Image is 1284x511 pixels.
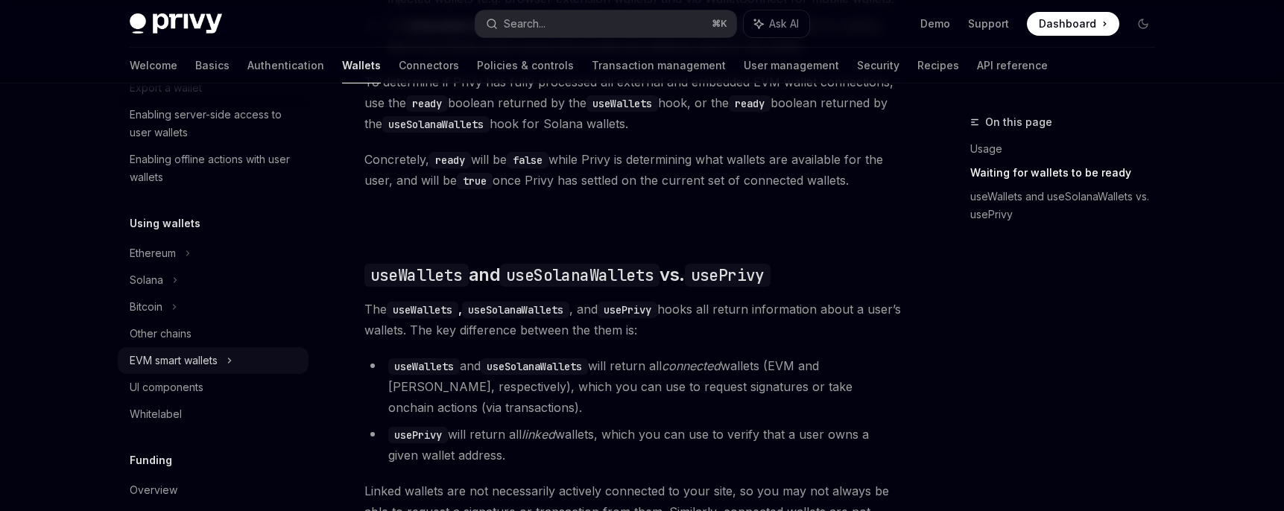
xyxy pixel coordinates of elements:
[457,173,493,189] code: true
[769,16,799,31] span: Ask AI
[592,48,726,83] a: Transaction management
[130,481,177,499] div: Overview
[364,264,469,287] code: useWallets
[247,48,324,83] a: Authentication
[118,477,309,504] a: Overview
[195,48,230,83] a: Basics
[1131,12,1155,36] button: Toggle dark mode
[920,16,950,31] a: Demo
[130,106,300,142] div: Enabling server-side access to user wallets
[387,302,458,318] code: useWallets
[130,352,218,369] div: EVM smart wallets
[118,401,309,428] a: Whitelabel
[917,48,959,83] a: Recipes
[387,302,569,317] strong: ,
[364,149,902,191] span: Concretely, will be while Privy is determining what wallets are available for the user, and will ...
[968,16,1009,31] a: Support
[985,113,1052,131] span: On this page
[130,271,163,289] div: Solana
[130,13,222,34] img: dark logo
[364,263,771,287] span: and vs.
[1039,16,1096,31] span: Dashboard
[118,320,309,347] a: Other chains
[130,150,300,186] div: Enabling offline actions with user wallets
[729,95,771,112] code: ready
[462,302,569,318] code: useSolanaWallets
[504,15,545,33] div: Search...
[130,48,177,83] a: Welcome
[712,18,727,30] span: ⌘ K
[118,101,309,146] a: Enabling server-side access to user wallets
[598,302,657,318] code: usePrivy
[130,298,162,316] div: Bitcoin
[429,152,471,168] code: ready
[388,427,448,443] code: usePrivy
[130,244,176,262] div: Ethereum
[364,424,902,466] li: will return all wallets, which you can use to verify that a user owns a given wallet address.
[477,48,574,83] a: Policies & controls
[118,146,309,191] a: Enabling offline actions with user wallets
[522,427,555,442] em: linked
[130,378,203,396] div: UI components
[586,95,658,112] code: useWallets
[130,405,182,423] div: Whitelabel
[744,48,839,83] a: User management
[970,137,1167,161] a: Usage
[382,116,490,133] code: useSolanaWallets
[130,325,192,343] div: Other chains
[500,264,660,287] code: useSolanaWallets
[342,48,381,83] a: Wallets
[364,72,902,134] span: To determine if Privy has fully processed all external and embedded EVM wallet connections, use t...
[118,374,309,401] a: UI components
[977,48,1048,83] a: API reference
[364,355,902,418] li: and will return all wallets (EVM and [PERSON_NAME], respectively), which you can use to request s...
[970,161,1167,185] a: Waiting for wallets to be ready
[744,10,809,37] button: Ask AI
[857,48,899,83] a: Security
[1027,12,1119,36] a: Dashboard
[130,215,200,232] h5: Using wallets
[364,299,902,340] span: The , and hooks all return information about a user’s wallets. The key difference between the the...
[507,152,548,168] code: false
[662,358,721,373] em: connected
[388,358,460,375] code: useWallets
[406,95,448,112] code: ready
[481,358,588,375] code: useSolanaWallets
[970,185,1167,226] a: useWallets and useSolanaWallets vs. usePrivy
[685,264,771,287] code: usePrivy
[399,48,459,83] a: Connectors
[130,451,172,469] h5: Funding
[475,10,736,37] button: Search...⌘K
